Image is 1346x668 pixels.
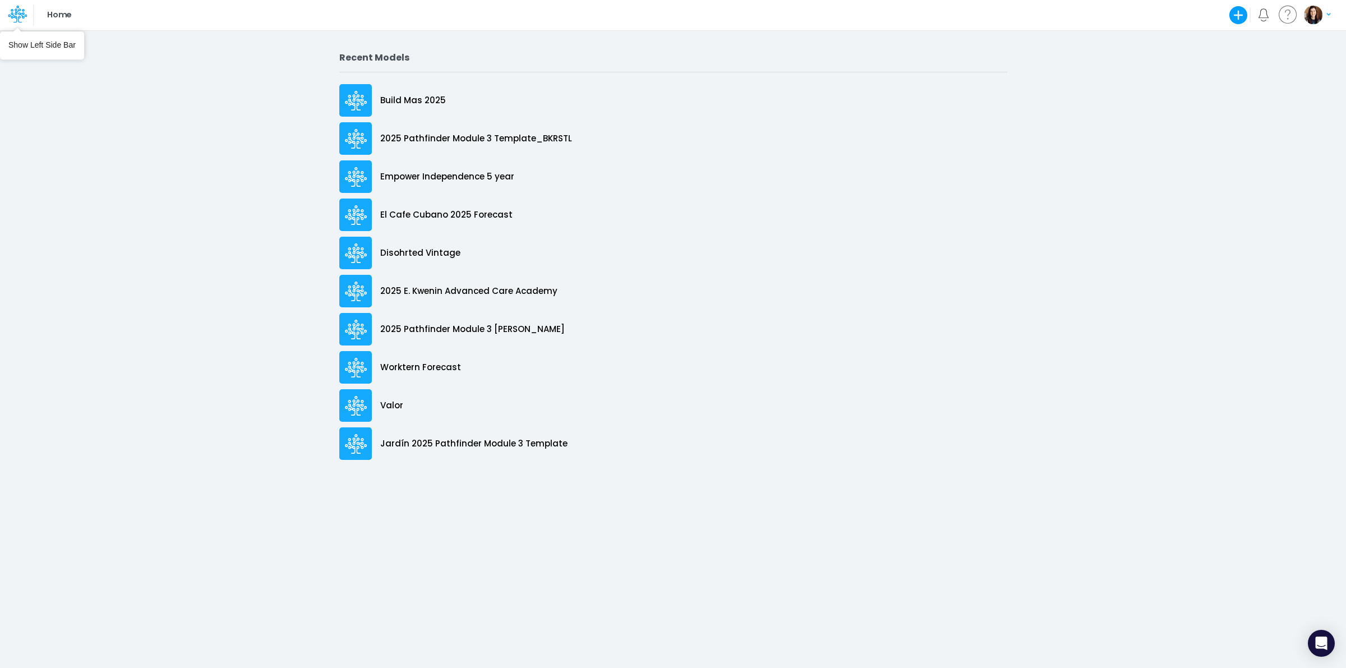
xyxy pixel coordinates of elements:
[339,81,1007,119] a: Build Mas 2025
[339,310,1007,348] a: 2025 Pathfinder Module 3 [PERSON_NAME]
[47,9,71,21] p: Home
[339,119,1007,158] a: 2025 Pathfinder Module 3 Template_BKRSTL
[1257,8,1270,21] a: Notifications
[339,386,1007,425] a: Valor
[380,247,460,260] p: Disohrted Vintage
[339,272,1007,310] a: 2025 E. Kwenin Advanced Care Academy
[380,209,513,222] p: El Cafe Cubano 2025 Forecast
[380,94,446,107] p: Build Mas 2025
[380,171,514,183] p: Empower Independence 5 year
[380,399,403,412] p: Valor
[1308,630,1335,657] div: Open Intercom Messenger
[339,234,1007,272] a: Disohrted Vintage
[8,40,76,51] div: Show Left Side Bar
[380,437,568,450] p: Jardín 2025 Pathfinder Module 3 Template
[339,348,1007,386] a: Worktern Forecast
[380,132,572,145] p: 2025 Pathfinder Module 3 Template_BKRSTL
[339,196,1007,234] a: El Cafe Cubano 2025 Forecast
[339,158,1007,196] a: Empower Independence 5 year
[380,285,557,298] p: 2025 E. Kwenin Advanced Care Academy
[380,361,461,374] p: Worktern Forecast
[380,323,565,336] p: 2025 Pathfinder Module 3 [PERSON_NAME]
[339,52,1007,63] h2: Recent Models
[339,425,1007,463] a: Jardín 2025 Pathfinder Module 3 Template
